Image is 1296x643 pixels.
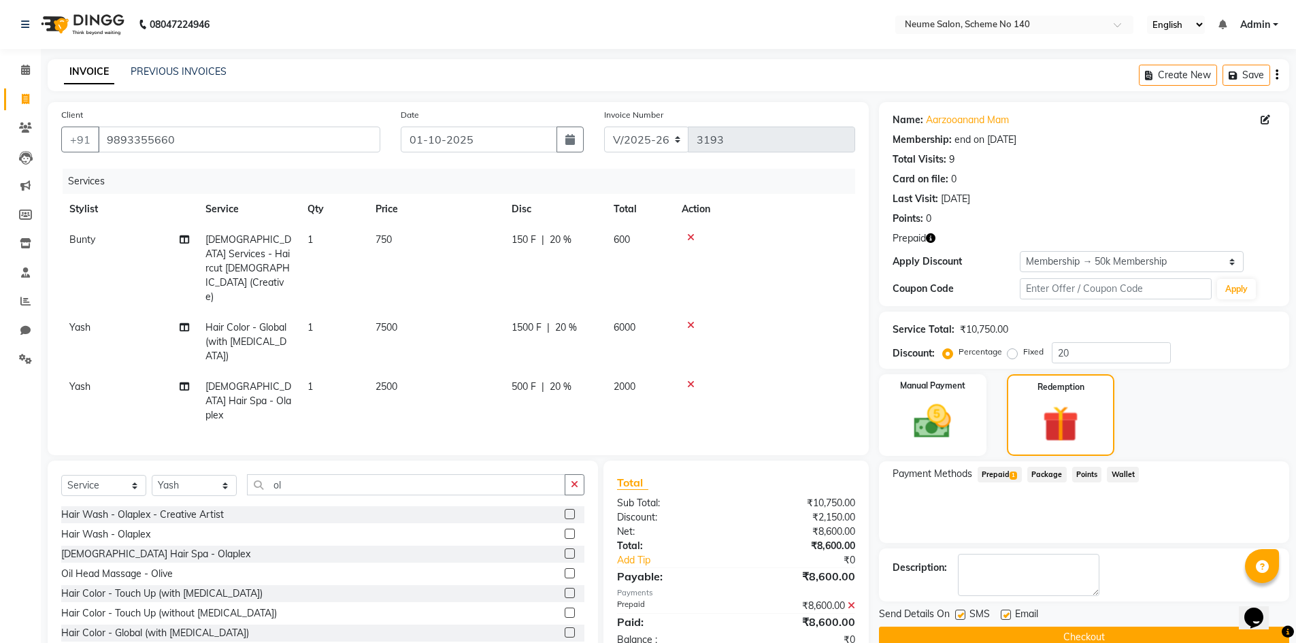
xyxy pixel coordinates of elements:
[542,380,544,394] span: |
[949,152,954,167] div: 9
[131,65,227,78] a: PREVIOUS INVOICES
[736,496,865,510] div: ₹10,750.00
[61,547,250,561] div: [DEMOGRAPHIC_DATA] Hair Spa - Olaplex
[1023,346,1044,358] label: Fixed
[893,192,938,206] div: Last Visit:
[61,567,173,581] div: Oil Head Massage - Olive
[607,525,736,539] div: Net:
[1020,278,1212,299] input: Enter Offer / Coupon Code
[978,467,1022,482] span: Prepaid
[614,233,630,246] span: 600
[1072,467,1102,482] span: Points
[893,231,926,246] span: Prepaid
[926,212,931,226] div: 0
[959,346,1002,358] label: Percentage
[376,380,397,393] span: 2500
[893,282,1020,296] div: Coupon Code
[61,194,197,225] th: Stylist
[614,321,635,333] span: 6000
[197,194,299,225] th: Service
[61,127,99,152] button: +91
[900,380,965,392] label: Manual Payment
[941,192,970,206] div: [DATE]
[376,233,392,246] span: 750
[61,606,277,621] div: Hair Color - Touch Up (without [MEDICAL_DATA])
[401,109,419,121] label: Date
[1107,467,1139,482] span: Wallet
[758,553,865,567] div: ₹0
[893,172,948,186] div: Card on file:
[893,561,947,575] div: Description:
[1239,589,1282,629] iframe: chat widget
[64,60,114,84] a: INVOICE
[61,527,150,542] div: Hair Wash - Olaplex
[150,5,210,44] b: 08047224946
[617,587,854,599] div: Payments
[893,346,935,361] div: Discount:
[893,467,972,481] span: Payment Methods
[205,233,291,303] span: [DEMOGRAPHIC_DATA] Services - Haircut [DEMOGRAPHIC_DATA] (Creative)
[893,254,1020,269] div: Apply Discount
[69,380,90,393] span: Yash
[960,323,1008,337] div: ₹10,750.00
[607,553,757,567] a: Add Tip
[61,508,224,522] div: Hair Wash - Olaplex - Creative Artist
[674,194,855,225] th: Action
[1223,65,1270,86] button: Save
[376,321,397,333] span: 7500
[367,194,503,225] th: Price
[954,133,1016,147] div: end on [DATE]
[512,380,536,394] span: 500 F
[607,614,736,630] div: Paid:
[893,323,954,337] div: Service Total:
[299,194,367,225] th: Qty
[1015,607,1038,624] span: Email
[607,599,736,613] div: Prepaid
[1027,467,1067,482] span: Package
[35,5,128,44] img: logo
[736,525,865,539] div: ₹8,600.00
[69,321,90,333] span: Yash
[61,109,83,121] label: Client
[607,496,736,510] div: Sub Total:
[1037,381,1084,393] label: Redemption
[736,568,865,584] div: ₹8,600.00
[308,380,313,393] span: 1
[1240,18,1270,32] span: Admin
[503,194,605,225] th: Disc
[736,599,865,613] div: ₹8,600.00
[879,607,950,624] span: Send Details On
[69,233,95,246] span: Bunty
[607,568,736,584] div: Payable:
[63,169,865,194] div: Services
[902,400,963,443] img: _cash.svg
[98,127,380,152] input: Search by Name/Mobile/Email/Code
[736,539,865,553] div: ₹8,600.00
[926,113,1009,127] a: Aarzooanand Mam
[969,607,990,624] span: SMS
[893,152,946,167] div: Total Visits:
[617,476,648,490] span: Total
[1217,279,1256,299] button: Apply
[512,320,542,335] span: 1500 F
[1010,472,1017,480] span: 1
[614,380,635,393] span: 2000
[205,321,286,362] span: Hair Color - Global (with [MEDICAL_DATA])
[308,321,313,333] span: 1
[893,113,923,127] div: Name:
[550,380,571,394] span: 20 %
[736,614,865,630] div: ₹8,600.00
[555,320,577,335] span: 20 %
[605,194,674,225] th: Total
[512,233,536,247] span: 150 F
[205,380,291,421] span: [DEMOGRAPHIC_DATA] Hair Spa - Olaplex
[736,510,865,525] div: ₹2,150.00
[542,233,544,247] span: |
[604,109,663,121] label: Invoice Number
[1031,401,1090,446] img: _gift.svg
[61,626,249,640] div: Hair Color - Global (with [MEDICAL_DATA])
[61,587,263,601] div: Hair Color - Touch Up (with [MEDICAL_DATA])
[607,510,736,525] div: Discount:
[893,133,952,147] div: Membership:
[547,320,550,335] span: |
